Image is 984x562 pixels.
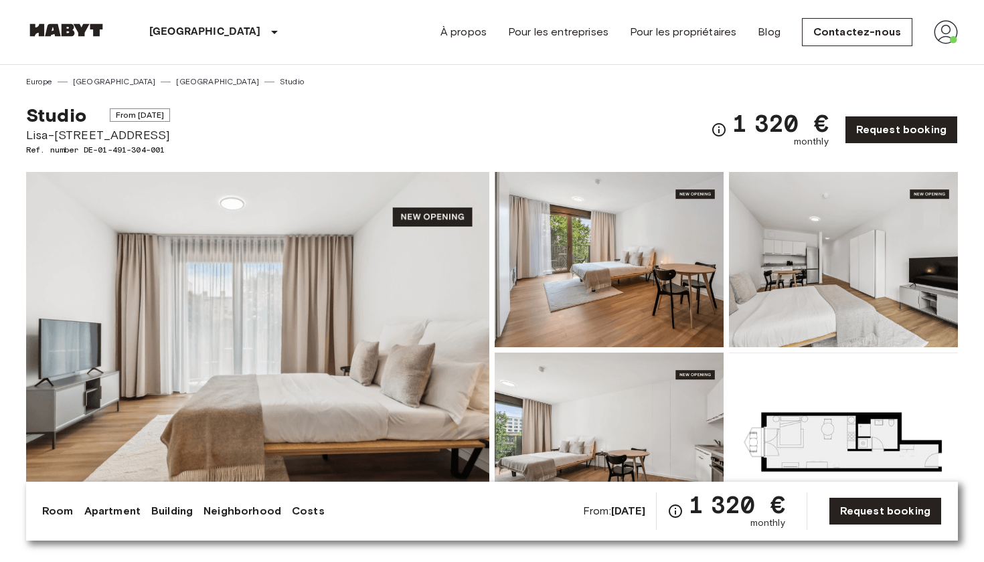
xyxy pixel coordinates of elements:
span: From [DATE] [110,108,171,122]
a: Neighborhood [203,503,281,519]
a: [GEOGRAPHIC_DATA] [73,76,156,88]
a: Building [151,503,193,519]
a: À propos [440,24,487,40]
img: Picture of unit DE-01-491-304-001 [495,172,724,347]
img: avatar [934,20,958,44]
span: Studio [26,104,86,126]
span: monthly [794,135,829,149]
img: Picture of unit DE-01-491-304-001 [495,353,724,528]
img: Picture of unit DE-01-491-304-001 [729,172,958,347]
img: Marketing picture of unit DE-01-491-304-001 [26,172,489,528]
a: [GEOGRAPHIC_DATA] [176,76,259,88]
b: [DATE] [611,504,645,517]
svg: Check cost overview for full price breakdown. Please note that discounts apply to new joiners onl... [667,503,683,519]
a: Costs [292,503,325,519]
a: Request booking [845,116,958,144]
a: Room [42,503,74,519]
a: Europe [26,76,52,88]
span: Ref. number DE-01-491-304-001 [26,144,170,156]
span: 1 320 € [689,492,785,517]
a: Apartment [84,503,141,519]
svg: Check cost overview for full price breakdown. Please note that discounts apply to new joiners onl... [711,122,727,138]
a: Contactez-nous [802,18,912,46]
img: Picture of unit DE-01-491-304-001 [729,353,958,528]
p: [GEOGRAPHIC_DATA] [149,24,261,40]
a: Pour les entreprises [508,24,608,40]
a: Studio [280,76,304,88]
a: Request booking [829,497,942,525]
span: From: [583,504,645,519]
a: Blog [758,24,781,40]
a: Pour les propriétaires [630,24,736,40]
span: Lisa-[STREET_ADDRESS] [26,126,170,144]
img: Habyt [26,23,106,37]
span: monthly [750,517,785,530]
span: 1 320 € [732,111,829,135]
